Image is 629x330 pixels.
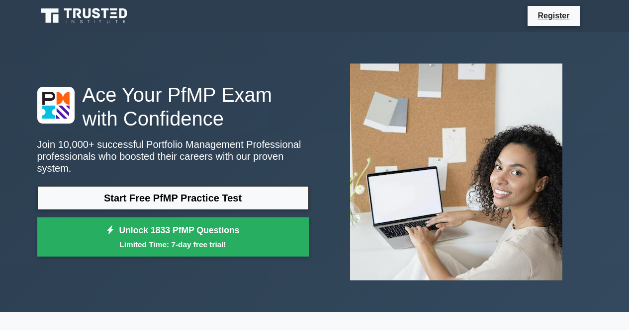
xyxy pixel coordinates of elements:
[50,239,296,250] small: Limited Time: 7-day free trial!
[37,186,309,210] a: Start Free PfMP Practice Test
[37,138,309,174] p: Join 10,000+ successful Portfolio Management Professional professionals who boosted their careers...
[37,217,309,257] a: Unlock 1833 PfMP QuestionsLimited Time: 7-day free trial!
[532,9,575,22] a: Register
[37,83,309,131] h1: Ace Your PfMP Exam with Confidence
